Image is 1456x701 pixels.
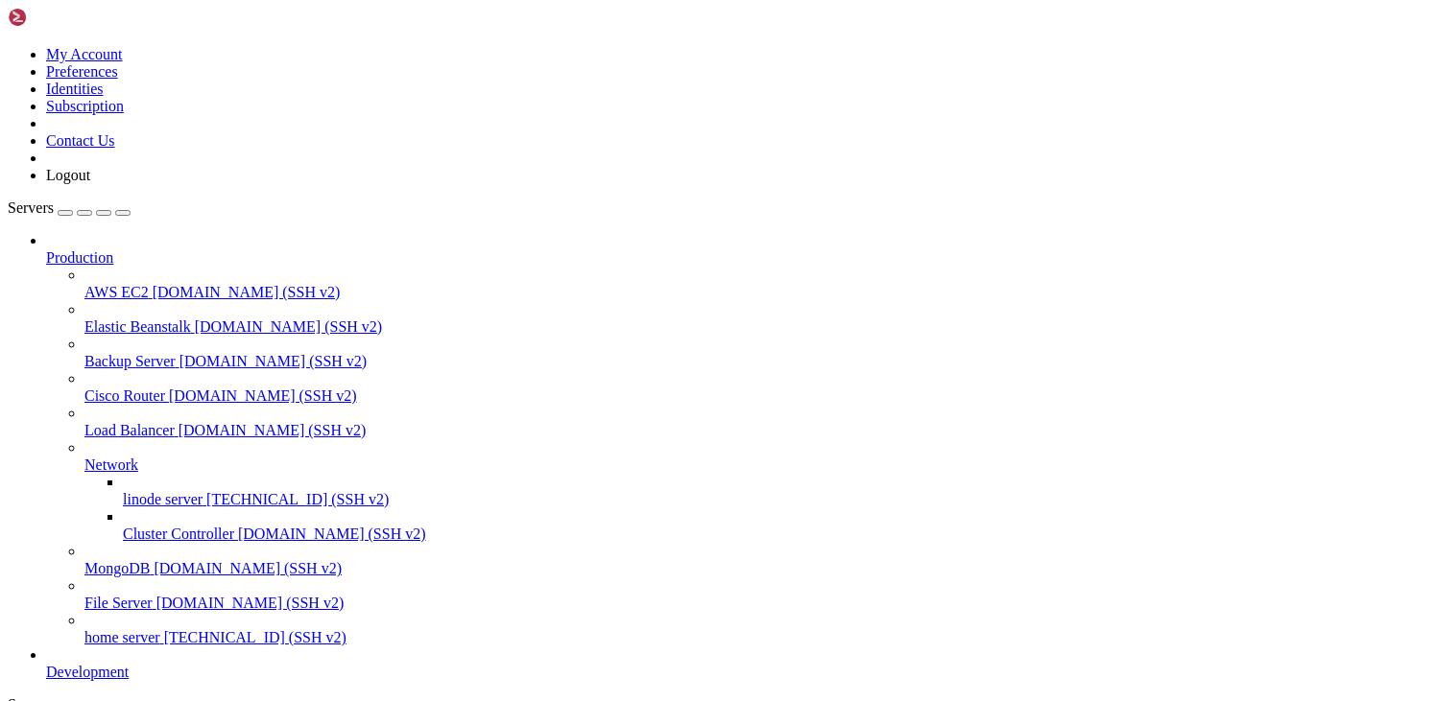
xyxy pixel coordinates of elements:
a: Network [84,456,1448,474]
li: MongoDB [DOMAIN_NAME] (SSH v2) [84,543,1448,577]
a: Production [46,249,1448,267]
li: home server [TECHNICAL_ID] (SSH v2) [84,612,1448,646]
span: [DOMAIN_NAME] (SSH v2) [238,526,426,542]
li: Development [46,646,1448,681]
span: AWS EC2 [84,284,149,300]
a: AWS EC2 [DOMAIN_NAME] (SSH v2) [84,284,1448,301]
a: File Server [DOMAIN_NAME] (SSH v2) [84,595,1448,612]
span: [DOMAIN_NAME] (SSH v2) [153,284,341,300]
a: Identities [46,81,104,97]
li: Cluster Controller [DOMAIN_NAME] (SSH v2) [123,508,1448,543]
a: My Account [46,46,123,62]
a: Load Balancer [DOMAIN_NAME] (SSH v2) [84,422,1448,439]
span: Production [46,249,113,266]
a: Backup Server [DOMAIN_NAME] (SSH v2) [84,353,1448,370]
li: Elastic Beanstalk [DOMAIN_NAME] (SSH v2) [84,301,1448,336]
a: home server [TECHNICAL_ID] (SSH v2) [84,629,1448,646]
a: MongoDB [DOMAIN_NAME] (SSH v2) [84,560,1448,577]
span: [DOMAIN_NAME] (SSH v2) [156,595,345,611]
span: home server [84,629,160,645]
a: Contact Us [46,132,115,149]
li: Production [46,232,1448,646]
span: Development [46,664,129,680]
a: Development [46,664,1448,681]
span: [DOMAIN_NAME] (SSH v2) [195,318,383,335]
li: Backup Server [DOMAIN_NAME] (SSH v2) [84,336,1448,370]
a: Cluster Controller [DOMAIN_NAME] (SSH v2) [123,526,1448,543]
li: Load Balancer [DOMAIN_NAME] (SSH v2) [84,405,1448,439]
span: Cluster Controller [123,526,234,542]
a: Subscription [46,98,124,114]
span: Load Balancer [84,422,175,438]
span: [DOMAIN_NAME] (SSH v2) [179,422,367,438]
a: Cisco Router [DOMAIN_NAME] (SSH v2) [84,387,1448,405]
li: linode server [TECHNICAL_ID] (SSH v2) [123,474,1448,508]
span: Backup Server [84,353,176,369]
span: [DOMAIN_NAME] (SSH v2) [169,387,357,404]
li: AWS EC2 [DOMAIN_NAME] (SSH v2) [84,267,1448,301]
a: Servers [8,199,131,216]
span: linode server [123,491,203,507]
span: MongoDB [84,560,150,576]
li: Cisco Router [DOMAIN_NAME] (SSH v2) [84,370,1448,405]
span: Servers [8,199,54,216]
a: Preferences [46,63,118,80]
span: [DOMAIN_NAME] (SSH v2) [154,560,342,576]
a: Elastic Beanstalk [DOMAIN_NAME] (SSH v2) [84,318,1448,336]
li: Network [84,439,1448,543]
span: Network [84,456,138,473]
span: File Server [84,595,153,611]
span: [DOMAIN_NAME] (SSH v2) [179,353,368,369]
a: linode server [TECHNICAL_ID] (SSH v2) [123,491,1448,508]
span: Cisco Router [84,387,165,404]
li: File Server [DOMAIN_NAME] (SSH v2) [84,577,1448,612]
a: Logout [46,167,90,183]
span: Elastic Beanstalk [84,318,191,335]
span: [TECHNICAL_ID] (SSH v2) [206,491,389,507]
span: [TECHNICAL_ID] (SSH v2) [164,629,346,645]
img: Shellngn [8,8,118,27]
